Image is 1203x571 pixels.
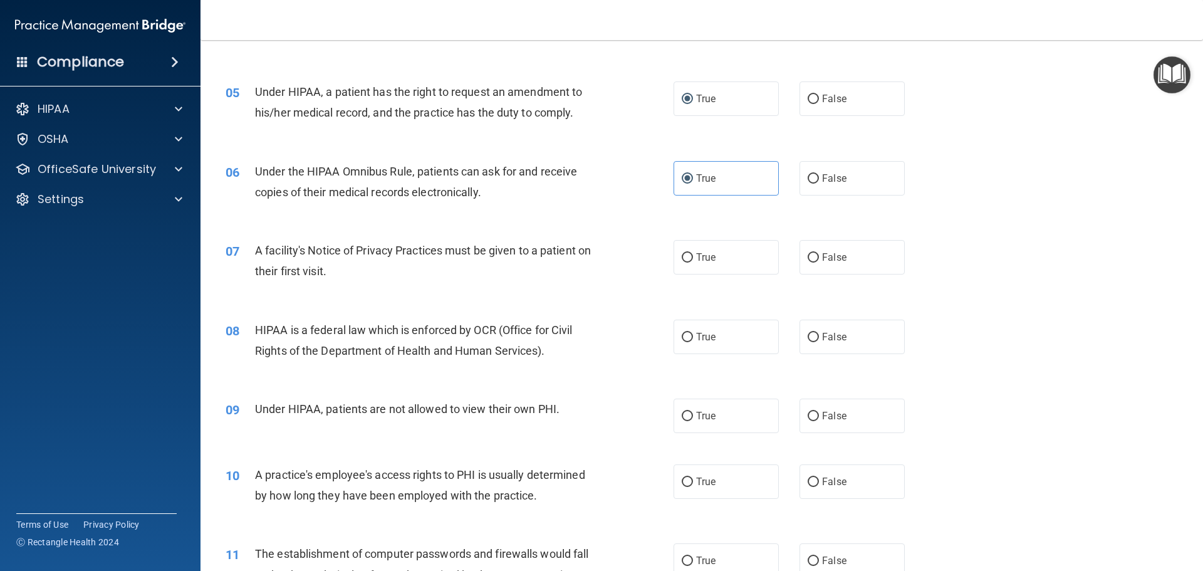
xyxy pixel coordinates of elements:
[16,536,119,548] span: Ⓒ Rectangle Health 2024
[822,251,846,263] span: False
[15,132,182,147] a: OSHA
[15,13,185,38] img: PMB logo
[682,95,693,104] input: True
[255,165,577,199] span: Under the HIPAA Omnibus Rule, patients can ask for and receive copies of their medical records el...
[38,162,156,177] p: OfficeSafe University
[226,323,239,338] span: 08
[682,333,693,342] input: True
[255,85,582,119] span: Under HIPAA, a patient has the right to request an amendment to his/her medical record, and the p...
[37,53,124,71] h4: Compliance
[16,518,68,531] a: Terms of Use
[822,331,846,343] span: False
[696,93,716,105] span: True
[808,333,819,342] input: False
[808,253,819,263] input: False
[808,174,819,184] input: False
[682,174,693,184] input: True
[808,557,819,566] input: False
[808,478,819,487] input: False
[682,557,693,566] input: True
[38,102,70,117] p: HIPAA
[15,192,182,207] a: Settings
[226,402,239,417] span: 09
[15,102,182,117] a: HIPAA
[255,323,573,357] span: HIPAA is a federal law which is enforced by OCR (Office for Civil Rights of the Department of Hea...
[38,132,69,147] p: OSHA
[226,244,239,259] span: 07
[255,244,591,278] span: A facility's Notice of Privacy Practices must be given to a patient on their first visit.
[822,410,846,422] span: False
[682,412,693,421] input: True
[696,251,716,263] span: True
[808,412,819,421] input: False
[822,172,846,184] span: False
[255,468,585,502] span: A practice's employee's access rights to PHI is usually determined by how long they have been emp...
[696,555,716,567] span: True
[83,518,140,531] a: Privacy Policy
[696,410,716,422] span: True
[696,476,716,488] span: True
[682,478,693,487] input: True
[226,547,239,562] span: 11
[226,468,239,483] span: 10
[15,162,182,177] a: OfficeSafe University
[1154,56,1190,93] button: Open Resource Center
[682,253,693,263] input: True
[255,402,560,416] span: Under HIPAA, patients are not allowed to view their own PHI.
[822,93,846,105] span: False
[822,555,846,567] span: False
[226,165,239,180] span: 06
[38,192,84,207] p: Settings
[226,85,239,100] span: 05
[696,172,716,184] span: True
[808,95,819,104] input: False
[696,331,716,343] span: True
[822,476,846,488] span: False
